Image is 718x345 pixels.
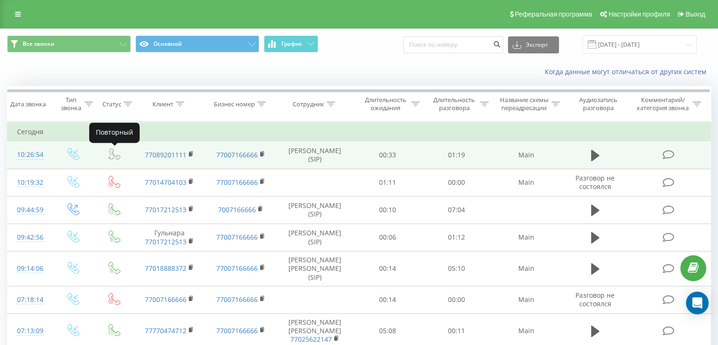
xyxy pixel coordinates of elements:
[216,264,258,273] a: 77007166666
[508,36,559,53] button: Экспорт
[686,292,709,314] div: Open Intercom Messenger
[216,295,258,304] a: 77007166666
[685,10,705,18] span: Выход
[277,251,354,286] td: [PERSON_NAME] [PERSON_NAME] (SIP)
[216,178,258,187] a: 77007166666
[145,150,186,159] a: 77089201111
[490,169,562,196] td: Main
[422,169,490,196] td: 00:00
[354,224,422,251] td: 00:06
[152,100,173,108] div: Клиент
[354,251,422,286] td: 00:14
[277,224,354,251] td: [PERSON_NAME] (SIP)
[575,173,615,191] span: Разговор не состоялся
[515,10,592,18] span: Реферальная программа
[17,201,42,219] div: 09:44:59
[17,228,42,247] div: 09:42:56
[490,251,562,286] td: Main
[7,35,131,52] button: Все звонки
[145,205,186,214] a: 77017212513
[571,96,626,112] div: Аудиозапись разговора
[145,326,186,335] a: 77770474712
[431,96,478,112] div: Длительность разговора
[635,96,690,112] div: Комментарий/категория звонка
[10,100,46,108] div: Дата звонка
[218,205,256,214] a: 7007166666
[403,36,503,53] input: Поиск по номеру
[575,291,615,308] span: Разговор не состоялся
[499,96,549,112] div: Название схемы переадресации
[135,35,259,52] button: Основной
[23,40,54,48] span: Все звонки
[422,224,490,251] td: 01:12
[264,35,318,52] button: График
[17,146,42,164] div: 10:26:54
[490,141,562,169] td: Main
[293,100,324,108] div: Сотрудник
[362,96,409,112] div: Длительность ожидания
[216,150,258,159] a: 77007166666
[17,259,42,278] div: 09:14:06
[422,141,490,169] td: 01:19
[354,196,422,224] td: 00:10
[134,224,205,251] td: Гульнара
[59,96,82,112] div: Тип звонка
[422,286,490,313] td: 00:00
[354,286,422,313] td: 00:14
[277,196,354,224] td: [PERSON_NAME] (SIP)
[96,128,133,137] span: Повторный
[216,326,258,335] a: 77007166666
[490,286,562,313] td: Main
[17,322,42,340] div: 07:13:09
[145,178,186,187] a: 77014704103
[216,233,258,241] a: 77007166666
[145,295,186,304] a: 77007166666
[290,335,332,344] a: 77025622147
[17,291,42,309] div: 07:18:14
[490,224,562,251] td: Main
[102,100,121,108] div: Статус
[17,173,42,192] div: 10:19:32
[8,122,711,141] td: Сегодня
[354,169,422,196] td: 01:11
[608,10,670,18] span: Настройки профиля
[422,196,490,224] td: 07:04
[145,237,186,246] a: 77017212513
[214,100,255,108] div: Бизнес номер
[145,264,186,273] a: 77018888372
[281,41,302,47] span: График
[422,251,490,286] td: 05:10
[354,141,422,169] td: 00:33
[277,141,354,169] td: [PERSON_NAME] (SIP)
[545,67,711,76] a: Когда данные могут отличаться от других систем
